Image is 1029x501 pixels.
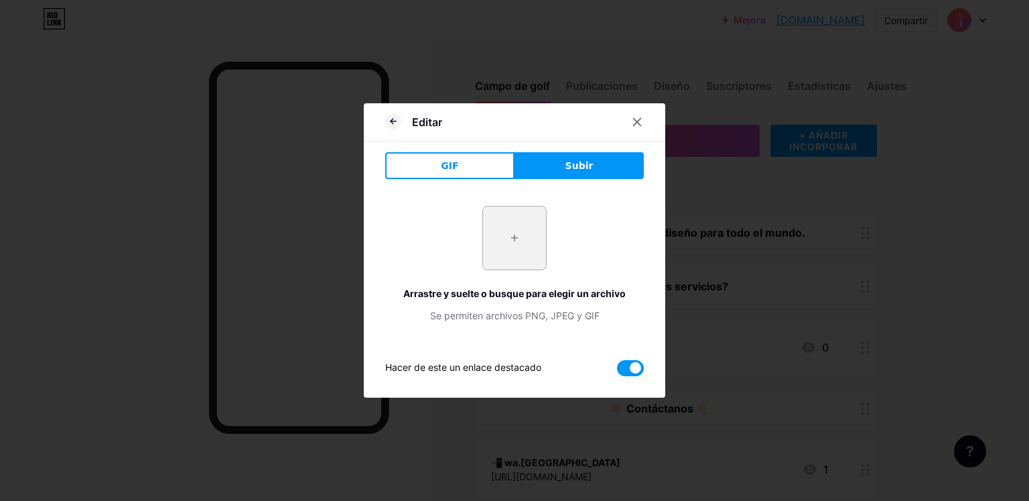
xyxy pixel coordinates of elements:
button: GIF [385,152,514,179]
font: Hacer de este un enlace destacado [385,361,541,373]
button: Subir [514,152,644,179]
font: Se permiten archivos PNG, JPEG y GIF [430,310,600,321]
font: Subir [565,160,594,171]
font: Editar [412,115,442,129]
font: Arrastre y suelte o busque para elegir un archivo [403,288,626,299]
font: GIF [441,160,458,171]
